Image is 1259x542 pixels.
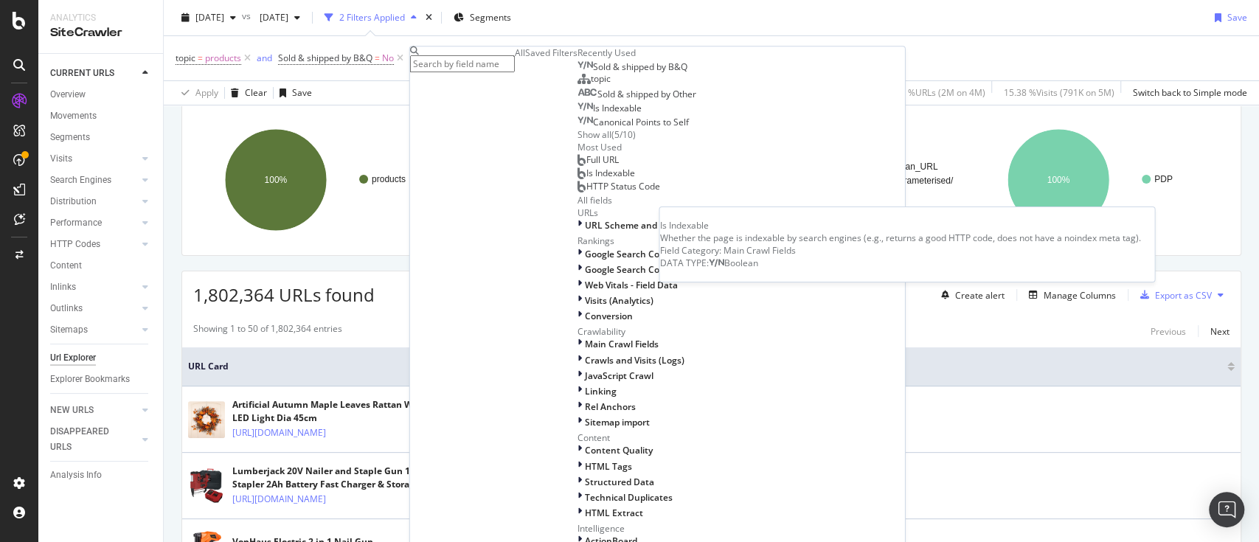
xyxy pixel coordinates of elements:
a: HTTP Codes [50,237,138,252]
span: Sold & shipped by Other [597,88,696,101]
span: HTTP Status Code [586,180,660,192]
a: Movements [50,108,153,124]
span: JavaScript Crawl [585,369,653,382]
div: 15.38 % Visits ( 791K on 5M ) [1004,86,1114,99]
input: Search by field name [410,55,515,72]
a: CURRENT URLS [50,66,138,81]
button: Previous [1151,322,1186,340]
text: products [372,174,406,184]
div: Export as CSV [1155,289,1212,302]
div: Content [578,431,905,444]
text: 100% [265,175,288,185]
div: Create alert [955,289,1005,302]
span: 2025 Sep. 26th [195,11,224,24]
div: times [423,10,435,25]
span: Sitemap import [585,416,650,428]
span: Linking [585,385,617,397]
div: NEW URLS [50,403,94,418]
button: Segments [448,6,517,29]
span: Full URL [586,153,619,166]
a: NEW URLS [50,403,138,418]
div: Overview [50,87,86,103]
button: Create alert [935,283,1005,307]
div: Open Intercom Messenger [1209,492,1244,527]
span: Conversion [585,310,633,322]
div: Search Engines [50,173,111,188]
button: [DATE] [176,6,242,29]
div: Manage Columns [1044,289,1116,302]
div: Segments [50,130,90,145]
div: Showing 1 to 50 of 1,802,364 entries [193,322,342,340]
a: Sitemaps [50,322,138,338]
div: HTTP Codes [50,237,100,252]
div: Movements [50,108,97,124]
div: All [515,46,525,59]
span: Google Search Console Keywords (Aggregated Metrics By URL) [585,248,850,260]
a: DISAPPEARED URLS [50,424,138,455]
div: and [257,52,272,64]
div: Performance [50,215,102,231]
a: Performance [50,215,138,231]
div: No Data [711,398,1235,411]
svg: A chart. [976,116,1226,244]
a: Url Explorer [50,350,153,366]
text: clean_URL [894,161,938,172]
div: 46.11 % URLs ( 2M on 4M ) [883,86,985,99]
div: Content [50,258,82,274]
div: Next [1210,325,1229,338]
span: DATA TYPE: [659,257,708,269]
a: Outlinks [50,301,138,316]
button: Apply [176,81,218,105]
span: Is Indexable [586,167,635,179]
span: 1,802,364 URLs found [193,282,375,307]
div: Outlinks [50,301,83,316]
div: Lumberjack 20V Nailer and Staple Gun 1x Nail & Stapler 2Ah Battery Fast Charger & Storage Case [232,465,471,491]
div: 2 Filters Applied [339,11,405,24]
div: Apply [195,86,218,99]
span: Boolean [724,257,757,269]
a: [URL][DOMAIN_NAME] [232,425,326,440]
span: = [198,52,203,64]
span: topic [176,52,195,64]
span: Web Vitals - Field Data [585,279,678,291]
button: Switch back to Simple mode [1127,81,1247,105]
div: Intelligence [578,522,905,535]
button: Clear [225,81,267,105]
button: Save [274,81,312,105]
div: URLs [578,206,905,219]
span: Main Crawl Fields [585,338,659,351]
a: Visits [50,151,138,167]
a: Overview [50,87,153,103]
a: Search Engines [50,173,138,188]
div: Save [1227,11,1247,24]
span: Sold & shipped by B&Q [593,60,687,73]
img: main image [188,401,225,438]
span: Structured Data [585,476,654,488]
div: Saved Filters [525,46,578,59]
div: ( 5 / 10 ) [611,129,636,142]
div: Is Indexable [659,219,1154,232]
text: PDP [1154,174,1173,184]
span: 2025 Aug. 11th [254,11,288,24]
a: [URL][DOMAIN_NAME] [232,492,326,507]
div: Analytics [50,12,151,24]
span: Canonical Points to Self [593,117,689,129]
button: Next [1210,322,1229,340]
div: Clear [245,86,267,99]
a: Explorer Bookmarks [50,372,153,387]
div: All fields [578,194,905,206]
span: Sold & shipped by Other [711,360,1205,373]
span: vs [242,10,254,22]
div: Visits [50,151,72,167]
span: Segments [470,11,511,24]
div: Previous [1151,325,1186,338]
button: Export as CSV [1134,283,1212,307]
span: Technical Duplicates [585,491,673,504]
button: [DATE] [254,6,306,29]
div: SiteCrawler [50,24,151,41]
button: Manage Columns [1023,286,1116,304]
div: Switch back to Simple mode [1133,86,1247,99]
div: Artificial Autumn Maple Leaves Rattan Wreath with LED Light Dia 45cm [232,398,471,425]
div: Distribution [50,194,97,209]
span: URL Scheme and Segmentation [585,219,720,232]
